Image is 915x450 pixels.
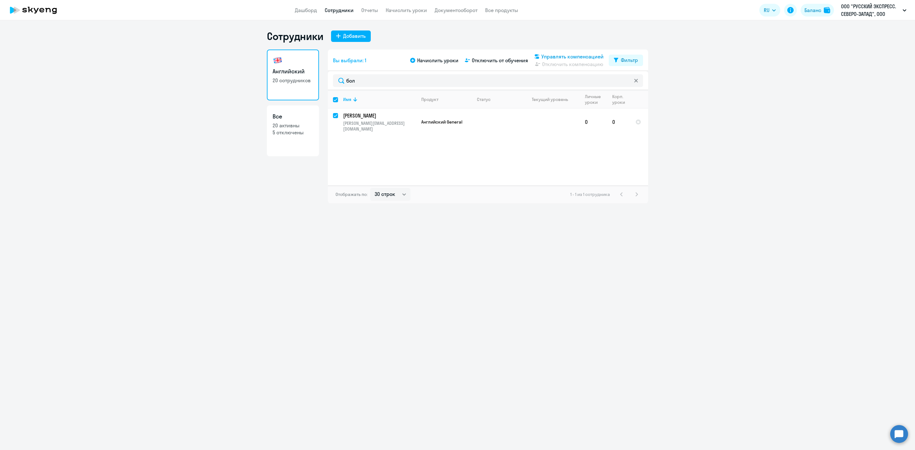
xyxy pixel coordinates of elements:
[273,112,313,121] h3: Все
[295,7,317,13] a: Дашборд
[824,7,830,13] img: balance
[273,122,313,129] p: 20 активны
[361,7,378,13] a: Отчеты
[333,57,366,64] span: Вы выбрали: 1
[273,129,313,136] p: 5 отключены
[335,191,368,197] span: Отображать по:
[273,67,313,76] h3: Английский
[421,119,462,125] span: Английский General
[804,6,821,14] div: Баланс
[343,32,366,40] div: Добавить
[612,94,626,105] div: Корп. уроки
[609,55,643,66] button: Фильтр
[477,97,520,102] div: Статус
[331,30,371,42] button: Добавить
[532,97,568,102] div: Текущий уровень
[343,120,416,132] p: [PERSON_NAME][EMAIL_ADDRESS][DOMAIN_NAME]
[421,97,438,102] div: Продукт
[343,112,416,119] a: [PERSON_NAME]
[541,53,604,60] span: Управлять компенсацией
[333,74,643,87] input: Поиск по имени, email, продукту или статусу
[585,94,603,105] div: Личные уроки
[477,97,491,102] div: Статус
[838,3,910,18] button: ООО "РУССКИЙ ЭКСПРЕСС. СЕВЕРО-ЗАПАД", ООО "РУССКИЙ ЭКСПРЕСС. СЕВЕРО-ЗАПАД" 50/50
[580,109,607,135] td: 0
[472,57,528,64] span: Отключить от обучения
[585,94,607,105] div: Личные уроки
[526,97,579,102] div: Текущий уровень
[435,7,478,13] a: Документооборот
[343,97,351,102] div: Имя
[267,50,319,100] a: Английский20 сотрудников
[267,30,323,43] h1: Сотрудники
[273,55,283,65] img: english
[759,4,780,17] button: RU
[417,57,458,64] span: Начислить уроки
[343,97,416,102] div: Имя
[612,94,630,105] div: Корп. уроки
[841,3,900,18] p: ООО "РУССКИЙ ЭКСПРЕСС. СЕВЕРО-ЗАПАД", ООО "РУССКИЙ ЭКСПРЕСС. СЕВЕРО-ЗАПАД" 50/50
[621,56,638,64] div: Фильтр
[485,7,518,13] a: Все продукты
[343,112,415,119] p: [PERSON_NAME]
[273,77,313,84] p: 20 сотрудников
[570,191,610,197] span: 1 - 1 из 1 сотрудника
[267,105,319,156] a: Все20 активны5 отключены
[801,4,834,17] button: Балансbalance
[421,97,471,102] div: Продукт
[764,6,769,14] span: RU
[325,7,354,13] a: Сотрудники
[386,7,427,13] a: Начислить уроки
[607,109,630,135] td: 0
